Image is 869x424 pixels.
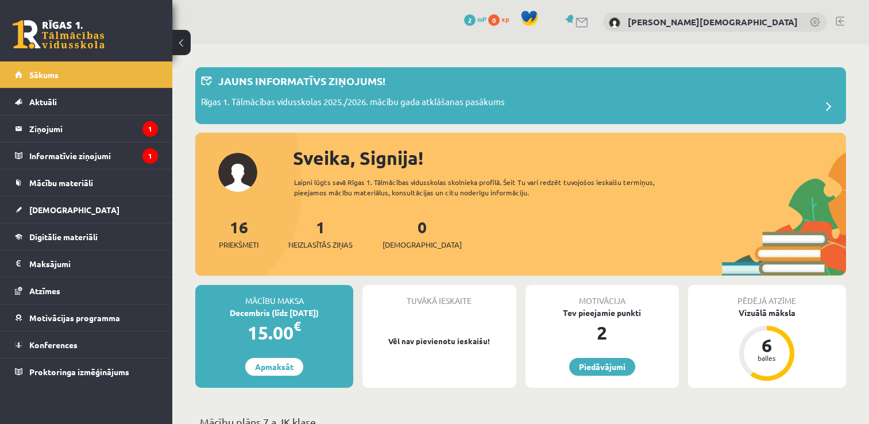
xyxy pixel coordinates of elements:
[488,14,515,24] a: 0 xp
[15,88,158,115] a: Aktuāli
[15,142,158,169] a: Informatīvie ziņojumi1
[688,307,846,319] div: Vizuālā māksla
[29,97,57,107] span: Aktuāli
[362,285,516,307] div: Tuvākā ieskaite
[15,277,158,304] a: Atzīmes
[15,169,158,196] a: Mācību materiāli
[219,239,258,250] span: Priekšmeti
[29,115,158,142] legend: Ziņojumi
[29,367,129,377] span: Proktoringa izmēģinājums
[29,232,98,242] span: Digitālie materiāli
[526,285,679,307] div: Motivācija
[219,217,258,250] a: 16Priekšmeti
[750,336,784,354] div: 6
[526,307,679,319] div: Tev pieejamie punkti
[15,223,158,250] a: Digitālie materiāli
[294,177,685,198] div: Laipni lūgts savā Rīgas 1. Tālmācības vidusskolas skolnieka profilā. Šeit Tu vari redzēt tuvojošo...
[368,336,510,347] p: Vēl nav pievienotu ieskaišu!
[195,307,353,319] div: Decembris (līdz [DATE])
[29,313,120,323] span: Motivācijas programma
[15,332,158,358] a: Konferences
[688,307,846,383] a: Vizuālā māksla 6 balles
[201,95,505,111] p: Rīgas 1. Tālmācības vidusskolas 2025./2026. mācību gada atklāšanas pasākums
[383,217,462,250] a: 0[DEMOGRAPHIC_DATA]
[688,285,846,307] div: Pēdējā atzīme
[383,239,462,250] span: [DEMOGRAPHIC_DATA]
[195,319,353,346] div: 15.00
[15,115,158,142] a: Ziņojumi1
[29,205,119,215] span: [DEMOGRAPHIC_DATA]
[628,16,798,28] a: [PERSON_NAME][DEMOGRAPHIC_DATA]
[218,73,385,88] p: Jauns informatīvs ziņojums!
[142,148,158,164] i: 1
[526,319,679,346] div: 2
[293,144,846,172] div: Sveika, Signija!
[15,359,158,385] a: Proktoringa izmēģinājums
[464,14,476,26] span: 2
[195,285,353,307] div: Mācību maksa
[29,178,93,188] span: Mācību materiāli
[13,20,105,49] a: Rīgas 1. Tālmācības vidusskola
[288,239,353,250] span: Neizlasītās ziņas
[288,217,353,250] a: 1Neizlasītās ziņas
[477,14,486,24] span: mP
[15,304,158,331] a: Motivācijas programma
[15,250,158,277] a: Maksājumi
[29,340,78,350] span: Konferences
[15,196,158,223] a: [DEMOGRAPHIC_DATA]
[750,354,784,361] div: balles
[245,358,303,376] a: Apmaksāt
[488,14,500,26] span: 0
[569,358,635,376] a: Piedāvājumi
[15,61,158,88] a: Sākums
[142,121,158,137] i: 1
[29,142,158,169] legend: Informatīvie ziņojumi
[293,318,301,334] span: €
[201,73,840,118] a: Jauns informatīvs ziņojums! Rīgas 1. Tālmācības vidusskolas 2025./2026. mācību gada atklāšanas pa...
[609,17,620,29] img: Signija Jermacāne
[29,70,59,80] span: Sākums
[29,250,158,277] legend: Maksājumi
[464,14,486,24] a: 2 mP
[501,14,509,24] span: xp
[29,286,60,296] span: Atzīmes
